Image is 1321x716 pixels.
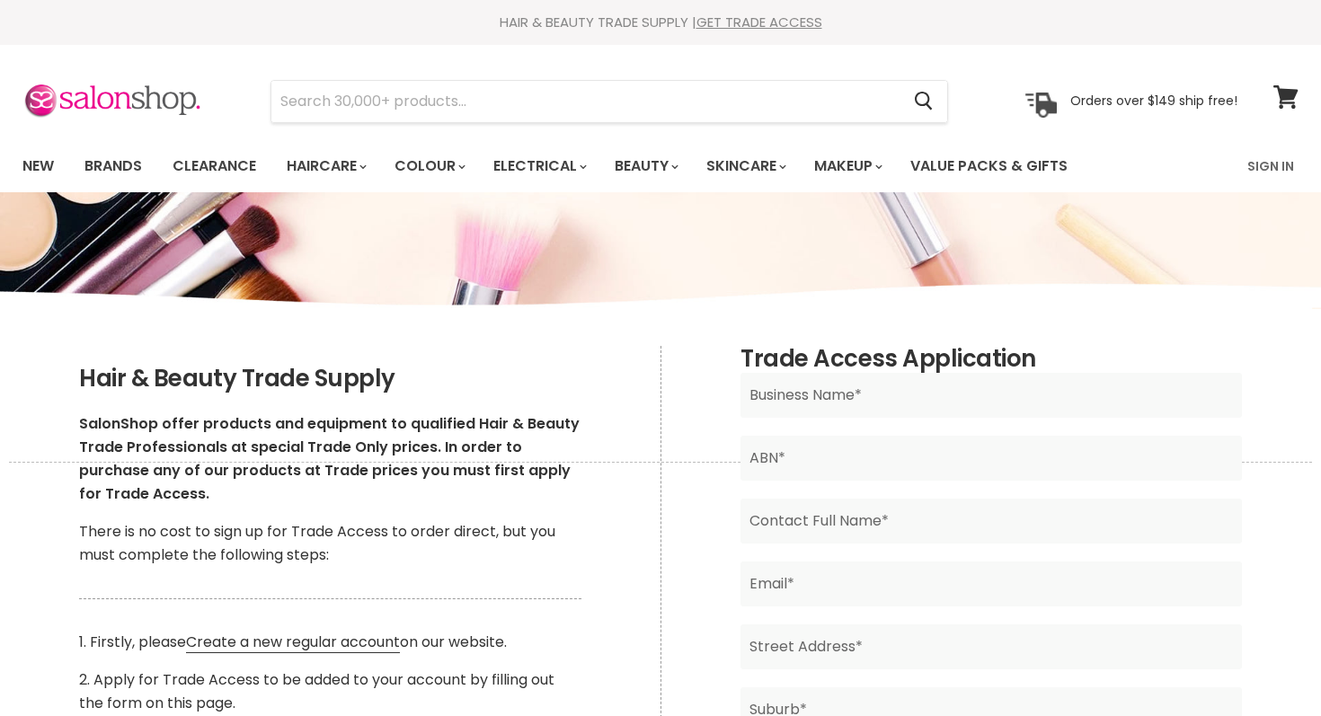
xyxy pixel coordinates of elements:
[271,81,900,122] input: Search
[1237,147,1305,185] a: Sign In
[693,147,797,185] a: Skincare
[801,147,893,185] a: Makeup
[9,140,1159,192] ul: Main menu
[740,346,1242,373] h2: Trade Access Application
[186,632,400,653] a: Create a new regular account
[601,147,689,185] a: Beauty
[381,147,476,185] a: Colour
[480,147,598,185] a: Electrical
[79,412,581,506] p: SalonShop offer products and equipment to qualified Hair & Beauty Trade Professionals at special ...
[79,668,581,715] p: 2. Apply for Trade Access to be added to your account by filling out the form on this page.
[897,147,1081,185] a: Value Packs & Gifts
[900,81,947,122] button: Search
[270,80,948,123] form: Product
[79,631,581,654] p: 1. Firstly, please on our website.
[9,147,67,185] a: New
[71,147,155,185] a: Brands
[273,147,377,185] a: Haircare
[1070,93,1237,109] p: Orders over $149 ship free!
[79,520,581,567] p: There is no cost to sign up for Trade Access to order direct, but you must complete the following...
[696,13,822,31] a: GET TRADE ACCESS
[79,366,581,393] h2: Hair & Beauty Trade Supply
[159,147,270,185] a: Clearance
